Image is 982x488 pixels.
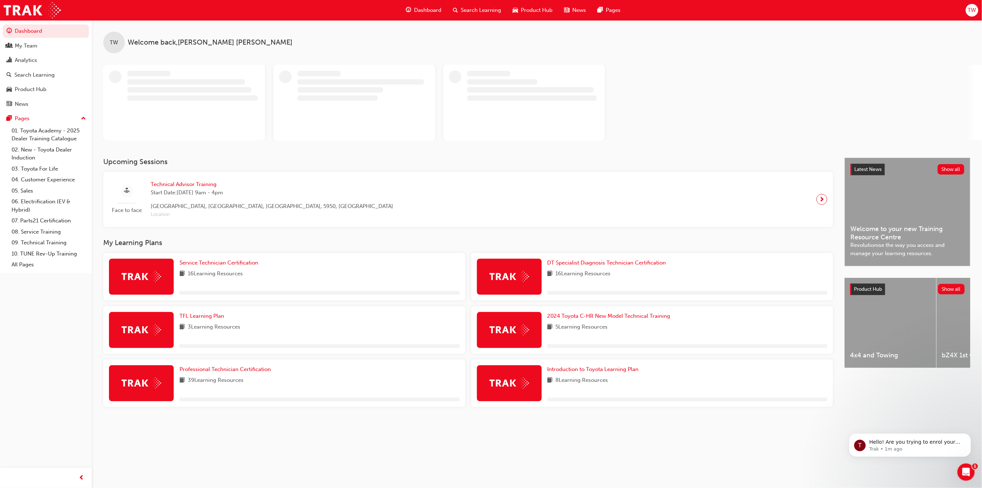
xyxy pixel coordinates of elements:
[128,39,292,47] span: Welcome back , [PERSON_NAME] [PERSON_NAME]
[122,324,161,335] img: Trak
[103,239,833,247] h3: My Learning Plans
[490,324,529,335] img: Trak
[122,378,161,389] img: Trak
[556,323,608,332] span: 5 Learning Resources
[9,196,89,215] a: 06. Electrification (EV & Hybrid)
[447,3,507,18] a: search-iconSearch Learning
[547,366,639,372] span: Introduction to Toyota Learning Plan
[453,6,458,15] span: search-icon
[9,248,89,259] a: 10. TUNE Rev-Up Training
[851,241,964,257] span: Revolutionise the way you access and manage your learning resources.
[838,418,982,469] iframe: Intercom notifications message
[461,6,501,14] span: Search Learning
[547,259,669,267] a: DT Specialist Diagnosis Technician Certification
[414,6,442,14] span: Dashboard
[188,270,243,279] span: 16 Learning Resources
[972,464,978,469] span: 1
[6,86,12,93] span: car-icon
[9,163,89,175] a: 03. Toyota For Life
[110,39,118,47] span: TW
[14,71,55,79] div: Search Learning
[188,376,244,385] span: 39 Learning Resources
[6,101,12,108] span: news-icon
[851,164,964,175] a: Latest NewsShow all
[592,3,627,18] a: pages-iconPages
[3,112,89,125] button: Pages
[122,271,161,282] img: Trak
[9,185,89,196] a: 05. Sales
[6,43,12,49] span: people-icon
[3,83,89,96] a: Product Hub
[109,177,827,221] a: Face to faceTechnical Advisor TrainingStart Date:[DATE] 9am - 4pm[GEOGRAPHIC_DATA], [GEOGRAPHIC_D...
[564,6,570,15] span: news-icon
[15,114,29,123] div: Pages
[400,3,447,18] a: guage-iconDashboard
[15,100,28,108] div: News
[9,226,89,238] a: 08. Service Training
[850,284,965,295] a: Product HubShow all
[151,189,393,197] span: Start Date: [DATE] 9am - 4pm
[4,2,61,18] img: Trak
[547,259,666,266] span: DT Specialist Diagnosis Technician Certification
[179,366,271,372] span: Professional Technician Certification
[3,54,89,67] a: Analytics
[9,174,89,185] a: 04. Customer Experience
[854,286,882,292] span: Product Hub
[3,68,89,82] a: Search Learning
[850,351,931,360] span: 4x4 and Towing
[15,85,46,94] div: Product Hub
[3,23,89,112] button: DashboardMy TeamAnalyticsSearch LearningProduct HubNews
[81,114,86,123] span: up-icon
[490,378,529,389] img: Trak
[556,270,611,279] span: 16 Learning Resources
[938,164,965,175] button: Show all
[6,72,12,78] span: search-icon
[15,56,37,64] div: Analytics
[15,42,37,50] div: My Team
[938,284,965,294] button: Show all
[513,6,518,15] span: car-icon
[9,125,89,144] a: 01. Toyota Academy - 2025 Dealer Training Catalogue
[556,376,608,385] span: 8 Learning Resources
[3,24,89,38] a: Dashboard
[9,215,89,226] a: 07. Parts21 Certification
[559,3,592,18] a: news-iconNews
[3,98,89,111] a: News
[3,39,89,53] a: My Team
[9,144,89,163] a: 02. New - Toyota Dealer Induction
[151,202,393,211] span: [GEOGRAPHIC_DATA], [GEOGRAPHIC_DATA], [GEOGRAPHIC_DATA], 5950, [GEOGRAPHIC_DATA]
[103,158,833,166] h3: Upcoming Sessions
[151,211,393,219] span: Location
[179,323,185,332] span: book-icon
[6,116,12,122] span: pages-icon
[968,6,976,14] span: TW
[845,158,970,266] a: Latest NewsShow allWelcome to your new Training Resource CentreRevolutionise the way you access a...
[79,474,85,483] span: prev-icon
[124,186,130,195] span: sessionType_FACE_TO_FACE-icon
[151,180,393,189] span: Technical Advisor Training
[958,464,975,481] iframe: Intercom live chat
[179,259,261,267] a: Service Technician Certification
[188,323,240,332] span: 3 Learning Resources
[547,323,553,332] span: book-icon
[855,166,882,172] span: Latest News
[547,312,673,320] a: 2024 Toyota C-HR New Model Technical Training
[573,6,586,14] span: News
[6,28,12,35] span: guage-icon
[966,4,978,17] button: TW
[179,259,258,266] span: Service Technician Certification
[490,271,529,282] img: Trak
[179,365,274,374] a: Professional Technician Certification
[521,6,553,14] span: Product Hub
[6,57,12,64] span: chart-icon
[179,312,227,320] a: TFL Learning Plan
[606,6,621,14] span: Pages
[9,237,89,248] a: 09. Technical Training
[179,376,185,385] span: book-icon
